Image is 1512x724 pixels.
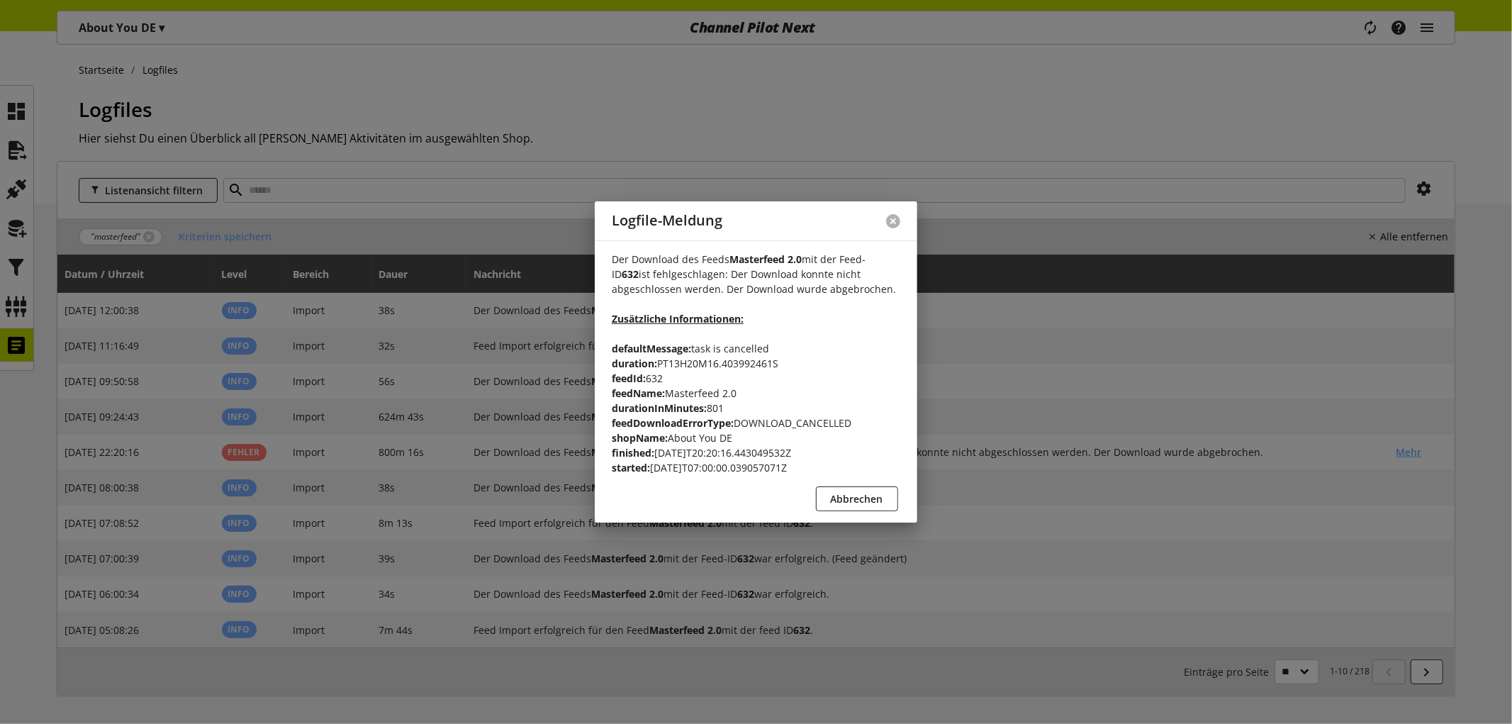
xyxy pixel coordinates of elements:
[612,461,650,474] b: started:
[816,486,898,511] button: Abbrechen
[612,312,744,325] b: Zusätzliche Informationen:
[612,386,665,400] b: feedName:
[612,213,722,229] h2: Logfile-Meldung
[831,491,883,506] span: Abbrechen
[622,267,639,281] b: 632
[612,372,646,385] b: feedId:
[612,401,707,415] b: durationInMinutes:
[612,446,654,460] b: finished:
[612,431,668,445] b: shopName:
[612,416,734,430] b: feedDownloadErrorType:
[729,252,802,266] b: Masterfeed 2.0
[612,357,657,370] b: duration:
[612,252,900,475] p: Der Download des Feeds mit der Feed-ID ist fehlgeschlagen: Der Download konnte nicht abgeschlosse...
[612,342,691,355] b: defaultMessage:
